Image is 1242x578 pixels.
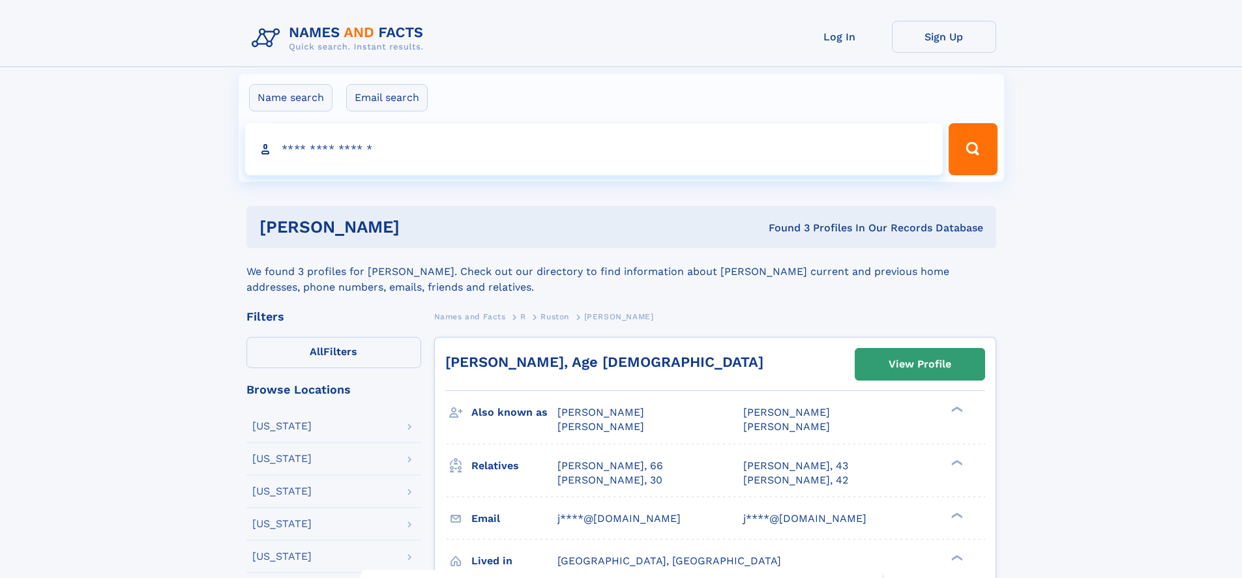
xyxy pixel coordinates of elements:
[252,454,312,464] div: [US_STATE]
[557,406,644,418] span: [PERSON_NAME]
[949,123,997,175] button: Search Button
[252,486,312,497] div: [US_STATE]
[948,511,964,519] div: ❯
[788,21,892,53] a: Log In
[249,84,333,111] label: Name search
[246,311,421,323] div: Filters
[246,384,421,396] div: Browse Locations
[246,248,996,295] div: We found 3 profiles for [PERSON_NAME]. Check out our directory to find information about [PERSON_...
[584,312,654,321] span: [PERSON_NAME]
[557,420,644,433] span: [PERSON_NAME]
[245,123,943,175] input: search input
[246,21,434,56] img: Logo Names and Facts
[434,308,506,325] a: Names and Facts
[948,405,964,414] div: ❯
[743,420,830,433] span: [PERSON_NAME]
[252,421,312,431] div: [US_STATE]
[540,308,569,325] a: Ruston
[520,308,526,325] a: R
[310,345,323,358] span: All
[557,459,663,473] a: [PERSON_NAME], 66
[892,21,996,53] a: Sign Up
[252,551,312,562] div: [US_STATE]
[584,221,983,235] div: Found 3 Profiles In Our Records Database
[948,458,964,467] div: ❯
[889,349,951,379] div: View Profile
[743,406,830,418] span: [PERSON_NAME]
[948,553,964,562] div: ❯
[346,84,428,111] label: Email search
[743,473,848,487] a: [PERSON_NAME], 42
[471,455,557,477] h3: Relatives
[252,519,312,529] div: [US_STATE]
[540,312,569,321] span: Ruston
[557,473,662,487] a: [PERSON_NAME], 30
[855,349,984,380] a: View Profile
[259,219,584,235] h1: [PERSON_NAME]
[445,354,763,370] a: [PERSON_NAME], Age [DEMOGRAPHIC_DATA]
[246,337,421,368] label: Filters
[471,401,557,424] h3: Also known as
[471,550,557,572] h3: Lived in
[471,508,557,530] h3: Email
[520,312,526,321] span: R
[743,459,848,473] a: [PERSON_NAME], 43
[557,555,781,567] span: [GEOGRAPHIC_DATA], [GEOGRAPHIC_DATA]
